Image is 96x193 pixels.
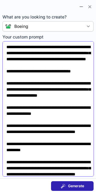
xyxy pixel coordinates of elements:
span: Generate [68,184,84,188]
img: Connie from ContactOut [3,24,11,29]
button: Generate [51,181,94,191]
div: Boeing [14,23,28,29]
span: Your custom prompt [2,34,94,40]
textarea: Your custom prompt [2,41,94,177]
span: What are you looking to create? [2,14,94,20]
